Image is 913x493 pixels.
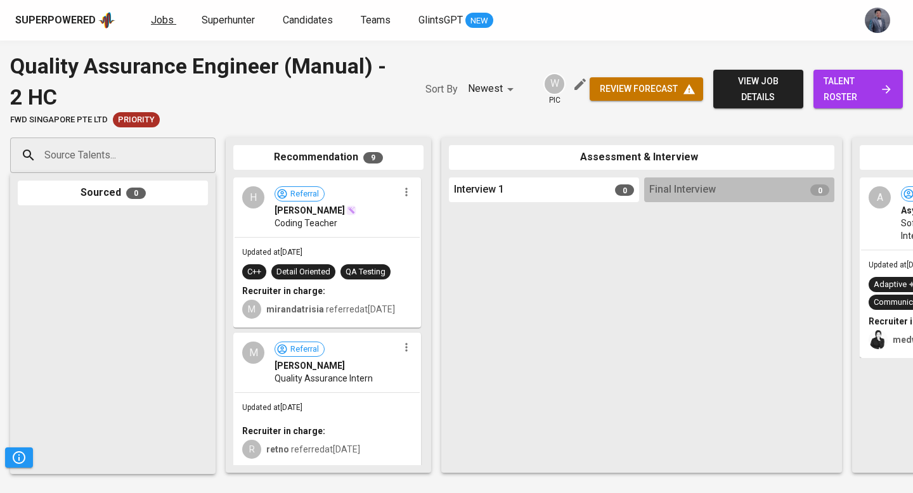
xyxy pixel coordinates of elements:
[346,205,356,215] img: magic_wand.svg
[242,440,261,459] div: R
[468,81,503,96] p: Newest
[361,13,393,29] a: Teams
[242,286,325,296] b: Recruiter in charge:
[813,70,903,108] a: talent roster
[266,304,395,314] span: referred at [DATE]
[10,51,400,112] div: Quality Assurance Engineer (Manual) - 2 HC
[242,248,302,257] span: Updated at [DATE]
[283,14,333,26] span: Candidates
[242,186,264,208] div: H
[713,70,803,108] button: view job details
[276,266,330,278] div: Detail Oriented
[615,184,634,196] span: 0
[285,188,324,200] span: Referral
[5,447,33,468] button: Pipeline Triggers
[275,359,345,372] span: [PERSON_NAME]
[361,14,391,26] span: Teams
[600,81,693,97] span: review forecast
[465,15,493,27] span: NEW
[454,182,504,197] span: Interview 1
[869,186,891,208] div: A
[266,304,324,314] b: mirandatrisia
[425,82,458,97] p: Sort By
[543,73,566,106] div: pic
[285,343,324,355] span: Referral
[418,13,493,29] a: GlintsGPT NEW
[113,114,160,126] span: Priority
[346,266,385,278] div: QA Testing
[275,372,373,385] span: Quality Assurance Intern
[543,73,566,95] div: W
[233,145,424,170] div: Recommendation
[126,188,146,199] span: 0
[151,14,174,26] span: Jobs
[363,152,383,163] span: 9
[18,181,208,205] div: Sourced
[266,444,360,454] span: referred at [DATE]
[283,13,335,29] a: Candidates
[233,177,421,328] div: HReferral[PERSON_NAME]Coding TeacherUpdated at[DATE]C++Detail OrientedQA TestingRecruiter in char...
[418,14,463,26] span: GlintsGPT
[449,145,834,170] div: Assessment & Interview
[266,444,289,454] b: retno
[242,403,302,412] span: Updated at [DATE]
[810,184,829,196] span: 0
[275,204,345,217] span: [PERSON_NAME]
[15,11,115,30] a: Superpoweredapp logo
[275,217,337,229] span: Coding Teacher
[202,13,257,29] a: Superhunter
[649,182,716,197] span: Final Interview
[865,8,890,33] img: jhon@glints.com
[209,154,211,157] button: Open
[869,330,888,349] img: medwi@glints.com
[242,426,325,436] b: Recruiter in charge:
[233,333,421,468] div: MReferral[PERSON_NAME]Quality Assurance InternUpdated at[DATE]Recruiter in charge:Rretno referred...
[247,266,261,278] div: C++
[468,77,518,101] div: Newest
[824,74,893,105] span: talent roster
[590,77,703,101] button: review forecast
[113,112,160,127] div: New Job received from Demand Team
[242,342,264,364] div: M
[202,14,255,26] span: Superhunter
[98,11,115,30] img: app logo
[15,13,96,28] div: Superpowered
[242,300,261,319] div: M
[10,114,108,126] span: FWD Singapore Pte Ltd
[151,13,176,29] a: Jobs
[723,74,793,105] span: view job details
